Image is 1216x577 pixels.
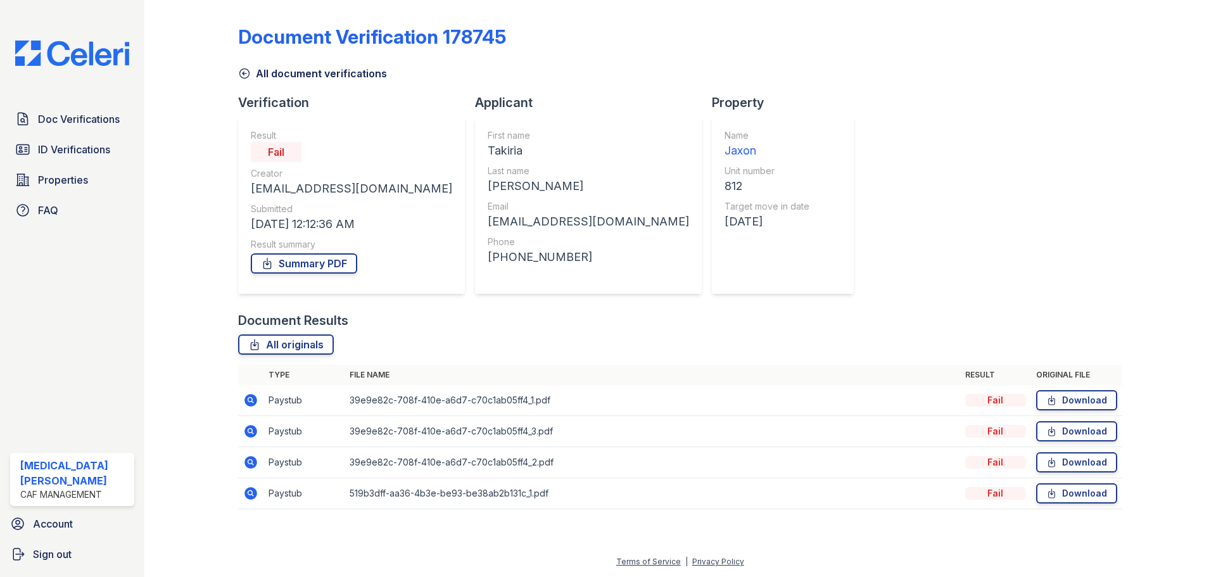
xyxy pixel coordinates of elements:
[692,557,744,566] a: Privacy Policy
[38,142,110,157] span: ID Verifications
[20,488,129,501] div: CAF Management
[488,142,689,160] div: Takiria
[251,203,452,215] div: Submitted
[725,142,809,160] div: Jaxon
[488,129,689,142] div: First name
[616,557,681,566] a: Terms of Service
[5,41,139,66] img: CE_Logo_Blue-a8612792a0a2168367f1c8372b55b34899dd931a85d93a1a3d3e32e68fde9ad4.png
[10,137,134,162] a: ID Verifications
[685,557,688,566] div: |
[33,547,72,562] span: Sign out
[10,106,134,132] a: Doc Verifications
[5,511,139,536] a: Account
[238,25,506,48] div: Document Verification 178745
[10,198,134,223] a: FAQ
[488,165,689,177] div: Last name
[488,236,689,248] div: Phone
[712,94,864,111] div: Property
[345,385,960,416] td: 39e9e82c-708f-410e-a6d7-c70c1ab05ff4_1.pdf
[725,129,809,160] a: Name Jaxon
[251,129,452,142] div: Result
[251,215,452,233] div: [DATE] 12:12:36 AM
[725,129,809,142] div: Name
[965,456,1026,469] div: Fail
[238,334,334,355] a: All originals
[38,111,120,127] span: Doc Verifications
[238,66,387,81] a: All document verifications
[251,253,357,274] a: Summary PDF
[38,203,58,218] span: FAQ
[965,487,1026,500] div: Fail
[488,213,689,231] div: [EMAIL_ADDRESS][DOMAIN_NAME]
[1031,365,1122,385] th: Original file
[725,200,809,213] div: Target move in date
[1036,390,1117,410] a: Download
[345,416,960,447] td: 39e9e82c-708f-410e-a6d7-c70c1ab05ff4_3.pdf
[5,542,139,567] a: Sign out
[488,200,689,213] div: Email
[20,458,129,488] div: [MEDICAL_DATA][PERSON_NAME]
[488,248,689,266] div: [PHONE_NUMBER]
[1036,452,1117,472] a: Download
[345,365,960,385] th: File name
[263,365,345,385] th: Type
[725,177,809,195] div: 812
[238,312,348,329] div: Document Results
[725,213,809,231] div: [DATE]
[965,394,1026,407] div: Fail
[251,167,452,180] div: Creator
[263,416,345,447] td: Paystub
[263,385,345,416] td: Paystub
[263,447,345,478] td: Paystub
[238,94,475,111] div: Verification
[251,142,301,162] div: Fail
[33,516,73,531] span: Account
[345,478,960,509] td: 519b3dff-aa36-4b3e-be93-be38ab2b131c_1.pdf
[10,167,134,193] a: Properties
[725,165,809,177] div: Unit number
[263,478,345,509] td: Paystub
[251,180,452,198] div: [EMAIL_ADDRESS][DOMAIN_NAME]
[488,177,689,195] div: [PERSON_NAME]
[1036,483,1117,504] a: Download
[345,447,960,478] td: 39e9e82c-708f-410e-a6d7-c70c1ab05ff4_2.pdf
[475,94,712,111] div: Applicant
[1036,421,1117,441] a: Download
[960,365,1031,385] th: Result
[38,172,88,187] span: Properties
[251,238,452,251] div: Result summary
[965,425,1026,438] div: Fail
